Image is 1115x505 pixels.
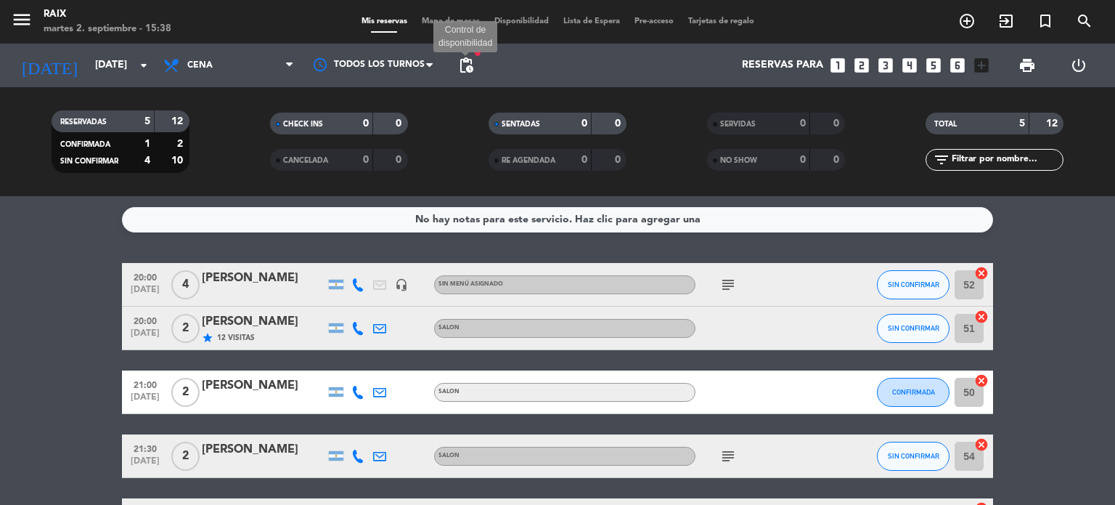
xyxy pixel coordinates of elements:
[202,440,325,459] div: [PERSON_NAME]
[1070,57,1087,74] i: power_settings_new
[11,9,33,36] button: menu
[924,56,943,75] i: looks_5
[202,376,325,395] div: [PERSON_NAME]
[974,266,989,280] i: cancel
[171,378,200,407] span: 2
[60,118,107,126] span: RESERVADAS
[144,155,150,166] strong: 4
[719,448,737,465] i: subject
[127,312,163,328] span: 20:00
[127,440,163,456] span: 21:30
[833,118,842,129] strong: 0
[127,268,163,285] span: 20:00
[681,17,761,25] span: Tarjetas de regalo
[60,158,118,165] span: SIN CONFIRMAR
[974,373,989,388] i: cancel
[363,118,369,129] strong: 0
[127,456,163,473] span: [DATE]
[974,310,989,324] i: cancel
[433,21,497,53] div: Control de disponibilidad
[44,22,171,36] div: martes 2. septiembre - 15:38
[283,157,328,164] span: CANCELADA
[283,121,323,128] span: CHECK INS
[127,376,163,392] span: 21:00
[171,270,200,299] span: 4
[11,9,33,31] i: menu
[457,57,475,74] span: pending_actions
[1076,12,1093,30] i: search
[202,312,325,331] div: [PERSON_NAME]
[217,332,255,344] span: 12 Visitas
[934,121,957,128] span: TOTAL
[974,437,989,452] i: cancel
[719,276,737,294] i: subject
[581,118,587,129] strong: 0
[438,453,460,458] span: SALON
[1046,118,1061,129] strong: 12
[888,324,939,332] span: SIN CONFIRMAR
[615,118,624,129] strong: 0
[354,17,414,25] span: Mis reservas
[800,118,806,129] strong: 0
[556,17,627,25] span: Lista de Espera
[44,7,171,22] div: RAIX
[877,270,949,299] button: SIN CONFIRMAR
[615,155,624,165] strong: 0
[127,285,163,302] span: [DATE]
[395,278,408,291] i: headset_mic
[144,116,150,126] strong: 5
[135,57,152,74] i: arrow_drop_down
[877,442,949,471] button: SIN CONFIRMAR
[396,118,404,129] strong: 0
[177,139,186,149] strong: 2
[933,151,950,169] i: filter_list
[888,452,939,460] span: SIN CONFIRMAR
[1019,118,1025,129] strong: 5
[828,56,847,75] i: looks_one
[950,152,1063,168] input: Filtrar por nombre...
[1037,12,1054,30] i: turned_in_not
[502,157,555,164] span: RE AGENDADA
[187,60,213,70] span: Cena
[877,314,949,343] button: SIN CONFIRMAR
[877,378,949,407] button: CONFIRMADA
[1018,57,1036,74] span: print
[202,332,213,344] i: star
[438,325,460,331] span: SALON
[171,314,200,343] span: 2
[396,155,404,165] strong: 0
[888,280,939,288] span: SIN CONFIRMAR
[958,12,976,30] i: add_circle_outline
[627,17,681,25] span: Pre-acceso
[127,392,163,409] span: [DATE]
[487,17,556,25] span: Disponibilidad
[720,157,757,164] span: NO SHOW
[581,155,587,165] strong: 0
[876,56,895,75] i: looks_3
[502,121,540,128] span: SENTADAS
[127,328,163,345] span: [DATE]
[171,155,186,166] strong: 10
[202,269,325,288] div: [PERSON_NAME]
[171,116,186,126] strong: 12
[997,12,1015,30] i: exit_to_app
[800,155,806,165] strong: 0
[852,56,871,75] i: looks_two
[438,389,460,395] span: SALON
[363,155,369,165] strong: 0
[720,121,756,128] span: SERVIDAS
[144,139,150,149] strong: 1
[415,211,701,228] div: No hay notas para este servicio. Haz clic para agregar una
[948,56,967,75] i: looks_6
[833,155,842,165] strong: 0
[60,141,110,148] span: CONFIRMADA
[171,442,200,471] span: 2
[11,49,88,81] i: [DATE]
[414,17,487,25] span: Mapa de mesas
[972,56,991,75] i: add_box
[1053,44,1104,87] div: LOG OUT
[900,56,919,75] i: looks_4
[742,60,823,71] span: Reservas para
[438,281,503,287] span: Sin menú asignado
[892,388,935,396] span: CONFIRMADA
